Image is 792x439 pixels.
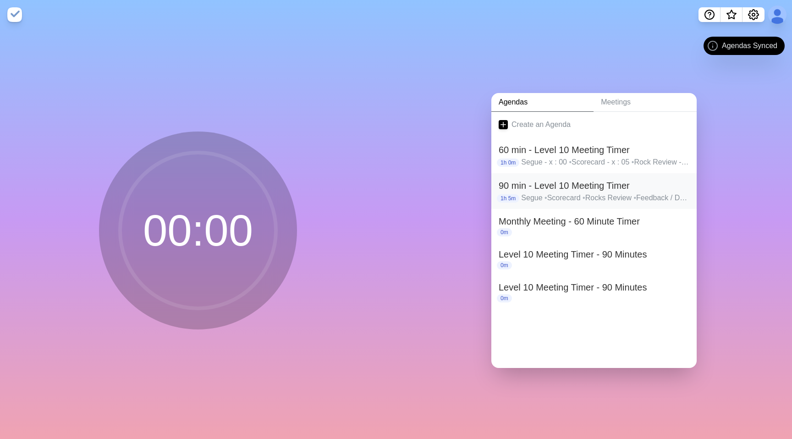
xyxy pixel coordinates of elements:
[499,280,689,294] h2: Level 10 Meeting Timer - 90 Minutes
[491,112,697,137] a: Create an Agenda
[569,158,572,166] span: •
[521,157,689,168] p: Segue - x : 00 Scorecard - x : 05 Rock Review - x : 10 Client / Employee Headlines - x : 15 To-Do...
[499,143,689,157] h2: 60 min - Level 10 Meeting Timer
[7,7,22,22] img: timeblocks logo
[698,7,720,22] button: Help
[720,7,742,22] button: What’s new
[497,228,512,236] p: 0m
[722,40,777,51] span: Agendas Synced
[544,194,547,202] span: •
[499,214,689,228] h2: Monthly Meeting - 60 Minute Timer
[594,93,697,112] a: Meetings
[583,194,585,202] span: •
[491,93,594,112] a: Agendas
[499,247,689,261] h2: Level 10 Meeting Timer - 90 Minutes
[497,261,512,269] p: 0m
[521,192,689,203] p: Segue Scorecard Rocks Review Feedback / Damage Actions Completion - finished by 1:30pm Headlines ...
[497,194,519,203] p: 1h 5m
[632,158,634,166] span: •
[497,294,512,302] p: 0m
[499,179,689,192] h2: 90 min - Level 10 Meeting Timer
[742,7,764,22] button: Settings
[633,194,636,202] span: •
[497,159,519,167] p: 1h 0m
